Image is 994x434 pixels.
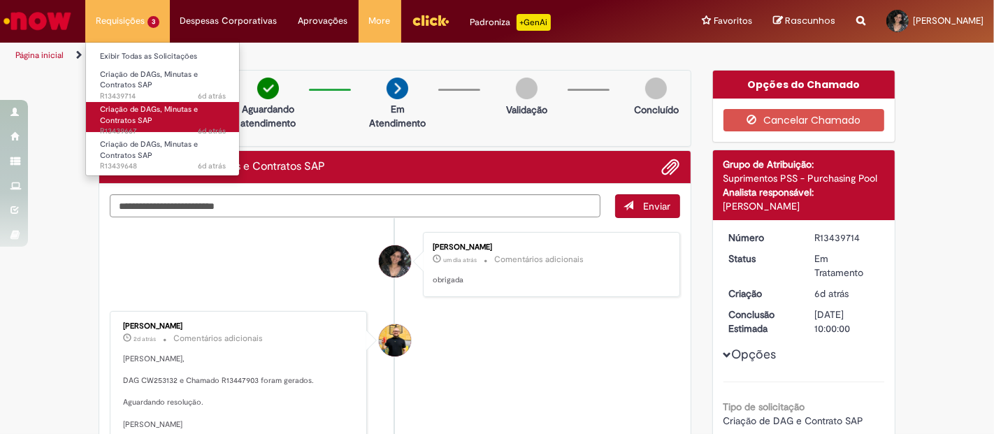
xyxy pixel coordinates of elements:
[723,400,805,413] b: Tipo de solicitação
[634,103,679,117] p: Concluído
[110,194,600,217] textarea: Digite sua mensagem aqui...
[100,161,226,172] span: R13439648
[234,102,302,130] p: Aguardando atendimento
[100,139,198,161] span: Criação de DAGs, Minutas e Contratos SAP
[719,231,805,245] dt: Número
[773,15,835,28] a: Rascunhos
[814,287,849,300] time: 22/08/2025 12:24:11
[298,14,348,28] span: Aprovações
[198,161,226,171] time: 22/08/2025 12:05:36
[1,7,73,35] img: ServiceNow
[723,157,885,171] div: Grupo de Atribuição:
[814,287,849,300] span: 6d atrás
[814,252,879,280] div: Em Tratamento
[379,324,411,356] div: Joao Da Costa Dias Junior
[257,78,279,99] img: check-circle-green.png
[100,69,198,91] span: Criação de DAGs, Minutas e Contratos SAP
[644,200,671,212] span: Enviar
[723,199,885,213] div: [PERSON_NAME]
[173,333,263,345] small: Comentários adicionais
[443,256,477,264] time: 26/08/2025 23:37:56
[814,287,879,301] div: 22/08/2025 12:24:11
[387,78,408,99] img: arrow-next.png
[719,287,805,301] dt: Criação
[714,14,752,28] span: Favoritos
[723,171,885,185] div: Suprimentos PSS - Purchasing Pool
[645,78,667,99] img: img-circle-grey.png
[494,254,584,266] small: Comentários adicionais
[723,109,885,131] button: Cancelar Chamado
[134,335,156,343] time: 26/08/2025 11:43:42
[198,161,226,171] span: 6d atrás
[506,103,547,117] p: Validação
[433,275,665,286] p: obrigada
[123,322,356,331] div: [PERSON_NAME]
[85,42,240,176] ul: Requisições
[96,14,145,28] span: Requisições
[723,185,885,199] div: Analista responsável:
[913,15,984,27] span: [PERSON_NAME]
[100,126,226,137] span: R13439667
[713,71,895,99] div: Opções do Chamado
[719,252,805,266] dt: Status
[814,308,879,335] div: [DATE] 10:00:00
[198,126,226,136] span: 6d atrás
[719,308,805,335] dt: Conclusão Estimada
[180,14,278,28] span: Despesas Corporativas
[198,126,226,136] time: 22/08/2025 12:10:30
[615,194,680,218] button: Enviar
[433,243,665,252] div: [PERSON_NAME]
[379,245,411,277] div: Déborah Rachid
[15,50,64,61] a: Página inicial
[785,14,835,27] span: Rascunhos
[369,14,391,28] span: More
[412,10,449,31] img: click_logo_yellow_360x200.png
[86,137,240,167] a: Aberto R13439648 : Criação de DAGs, Minutas e Contratos SAP
[86,49,240,64] a: Exibir Todas as Solicitações
[100,91,226,102] span: R13439714
[147,16,159,28] span: 3
[723,414,864,427] span: Criação de DAG e Contrato SAP
[363,102,431,130] p: Em Atendimento
[100,104,198,126] span: Criação de DAGs, Minutas e Contratos SAP
[814,231,879,245] div: R13439714
[662,158,680,176] button: Adicionar anexos
[516,78,538,99] img: img-circle-grey.png
[443,256,477,264] span: um dia atrás
[86,102,240,132] a: Aberto R13439667 : Criação de DAGs, Minutas e Contratos SAP
[10,43,652,68] ul: Trilhas de página
[86,67,240,97] a: Aberto R13439714 : Criação de DAGs, Minutas e Contratos SAP
[198,91,226,101] span: 6d atrás
[134,335,156,343] span: 2d atrás
[517,14,551,31] p: +GenAi
[198,91,226,101] time: 22/08/2025 12:24:12
[470,14,551,31] div: Padroniza
[123,354,356,431] p: [PERSON_NAME], DAG CW253132 e Chamado R13447903 foram gerados. Aguardando resolução. [PERSON_NAME]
